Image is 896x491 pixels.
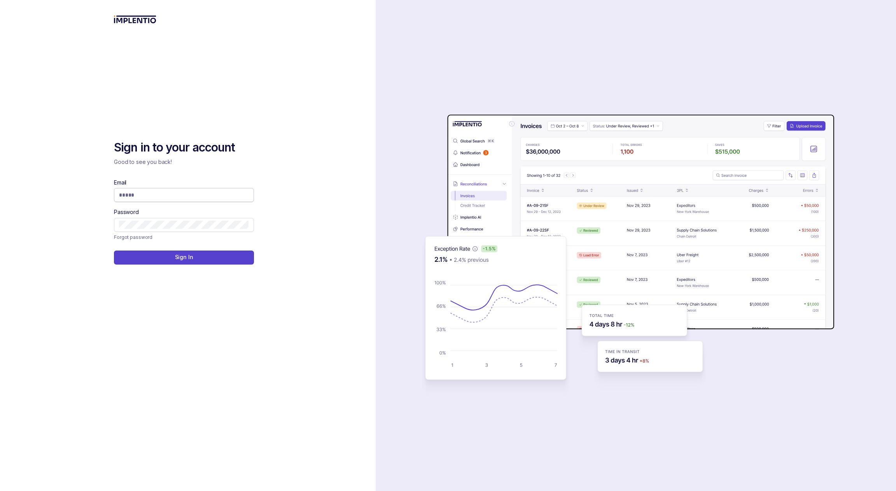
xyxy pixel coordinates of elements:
button: Sign In [114,251,254,265]
a: Link Forgot password [114,233,152,241]
p: Sign In [175,253,193,261]
label: Password [114,208,139,216]
h2: Sign in to your account [114,140,254,155]
img: logo [114,16,156,23]
p: Forgot password [114,233,152,241]
img: signin-background.svg [398,90,837,401]
p: Good to see you back! [114,158,254,166]
label: Email [114,179,126,186]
